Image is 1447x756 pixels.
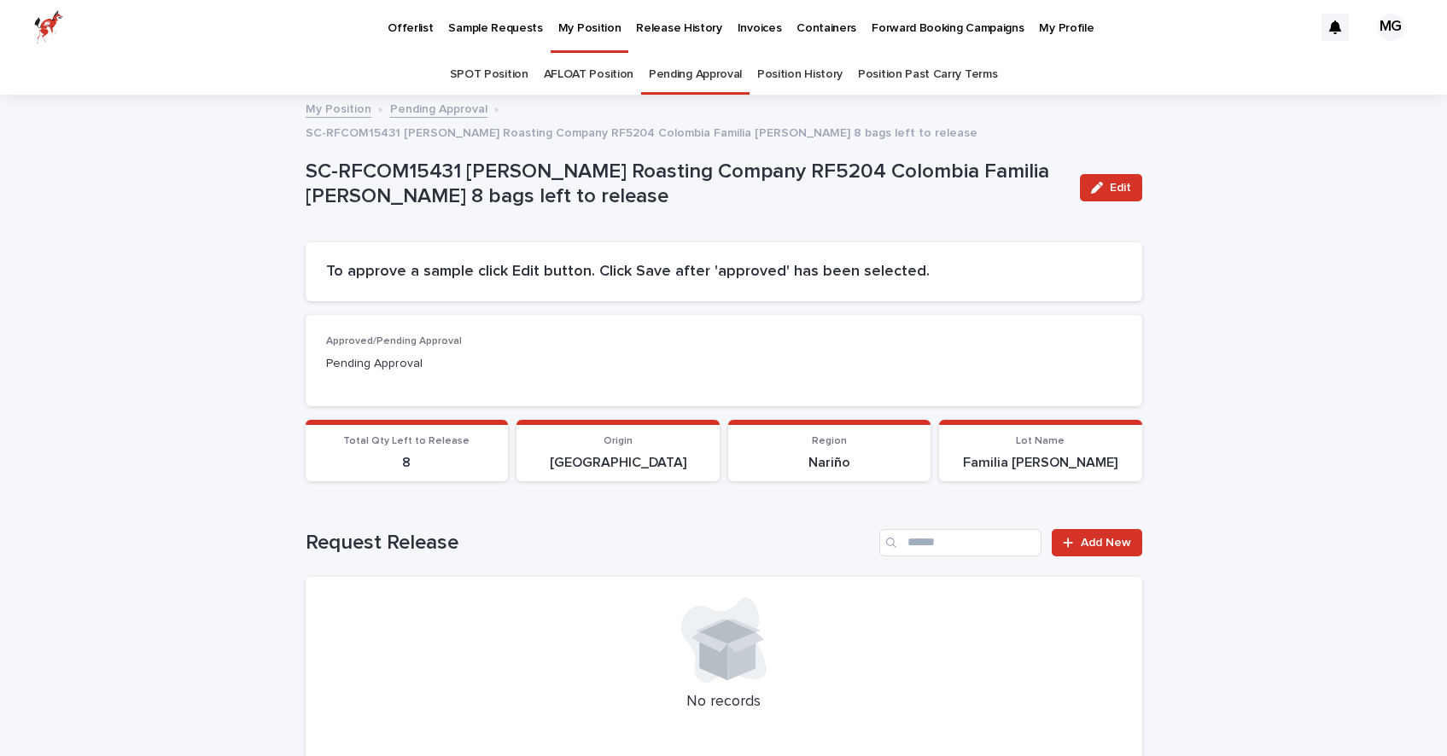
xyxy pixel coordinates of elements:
p: No records [326,693,1122,712]
span: Edit [1110,182,1131,194]
span: Add New [1081,537,1131,549]
p: [GEOGRAPHIC_DATA] [527,455,709,471]
span: Approved/Pending Approval [326,336,462,346]
p: 8 [316,455,499,471]
span: Origin [604,436,633,446]
span: Lot Name [1016,436,1065,446]
p: SC-RFCOM15431 [PERSON_NAME] Roasting Company RF5204 Colombia Familia [PERSON_NAME] 8 bags left to... [306,160,1066,209]
p: Nariño [738,455,921,471]
span: Region [812,436,847,446]
p: SC-RFCOM15431 [PERSON_NAME] Roasting Company RF5204 Colombia Familia [PERSON_NAME] 8 bags left to... [306,122,977,141]
p: Pending Approval [326,355,578,373]
a: Position Past Carry Terms [858,55,997,95]
a: Position History [757,55,843,95]
p: Familia [PERSON_NAME] [949,455,1132,471]
span: Total Qty Left to Release [343,436,470,446]
h1: Request Release [306,531,873,555]
button: Edit [1080,174,1142,201]
input: Search [879,529,1041,556]
a: Add New [1052,529,1141,556]
h2: To approve a sample click Edit button. Click Save after 'approved' has been selected. [326,263,1122,282]
a: SPOT Position [450,55,528,95]
a: Pending Approval [649,55,742,95]
div: MG [1377,14,1404,41]
a: My Position [306,98,371,118]
a: Pending Approval [390,98,487,118]
img: zttTXibQQrCfv9chImQE [34,10,63,44]
a: AFLOAT Position [544,55,633,95]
